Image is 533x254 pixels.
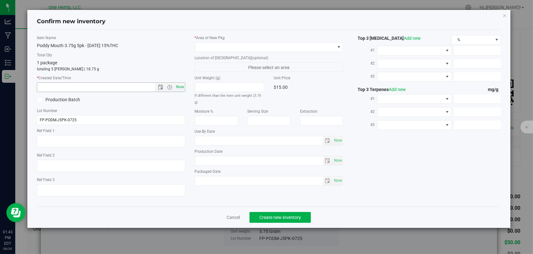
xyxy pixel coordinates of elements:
span: select [323,176,332,185]
span: % [452,35,493,44]
label: Lot Number [37,108,185,114]
button: Create new inventory [249,212,311,223]
label: #1 [352,45,377,56]
label: #1 [352,93,377,104]
span: NO DATA FOUND [377,46,451,55]
label: Packaged Date [195,169,343,174]
label: Ref Field 2 [37,152,185,158]
span: select [332,136,343,145]
span: Open the time view [164,85,175,90]
span: NO DATA FOUND [377,120,451,130]
span: Set Current date [174,82,185,92]
label: Created Date/Time [37,75,185,81]
span: NO DATA FOUND [377,72,451,81]
label: Production Batch [37,96,106,103]
small: If different than the item unit weight (3.75 g) [195,94,261,104]
a: Add new [404,36,421,41]
span: NO DATA FOUND [377,107,451,117]
a: Cancel [227,214,240,221]
label: Production Date [195,149,343,154]
span: select [332,156,343,165]
a: Add new [389,87,406,92]
span: select [323,136,332,145]
label: #3 [352,119,377,131]
label: Area of New Pkg [195,35,343,41]
span: Top 3 Terpenes [352,87,406,92]
div: Poddy Mouth 3.75g 5pk - [DATE] 15%THC [37,42,185,49]
span: mg/g [488,87,501,92]
label: Serving Size [247,109,290,114]
span: Please select an area [195,62,343,72]
span: select [332,176,343,185]
span: Set Current date [332,176,343,185]
span: Top 3 [MEDICAL_DATA] [352,36,421,41]
label: Extraction [300,109,343,114]
span: NO DATA FOUND [377,94,451,104]
label: Moisture % [195,109,238,114]
span: (optional) [252,56,269,60]
h4: Confirm new inventory [37,18,106,26]
span: Set Current date [332,136,343,145]
span: NO DATA FOUND [377,59,451,68]
p: totaling 5 [PERSON_NAME] | 18.75 g [37,66,185,72]
span: Create new inventory [259,215,301,220]
label: Item Name [37,35,185,41]
label: Ref Field 3 [37,177,185,183]
label: #2 [352,106,377,117]
span: Open the date view [155,85,166,90]
label: Location of [GEOGRAPHIC_DATA] [195,55,343,61]
label: Use By Date [195,129,343,134]
label: Unit Price [274,75,343,81]
label: #2 [352,58,377,69]
label: #3 [352,71,377,82]
span: 1 package [37,60,57,65]
label: Total Qty [37,52,185,58]
span: select [323,156,332,165]
span: Set Current date [332,156,343,165]
iframe: Resource center [6,203,25,222]
label: Unit Weight (g) [195,75,264,81]
div: $15.00 [274,82,343,92]
label: Ref Field 1 [37,128,185,134]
